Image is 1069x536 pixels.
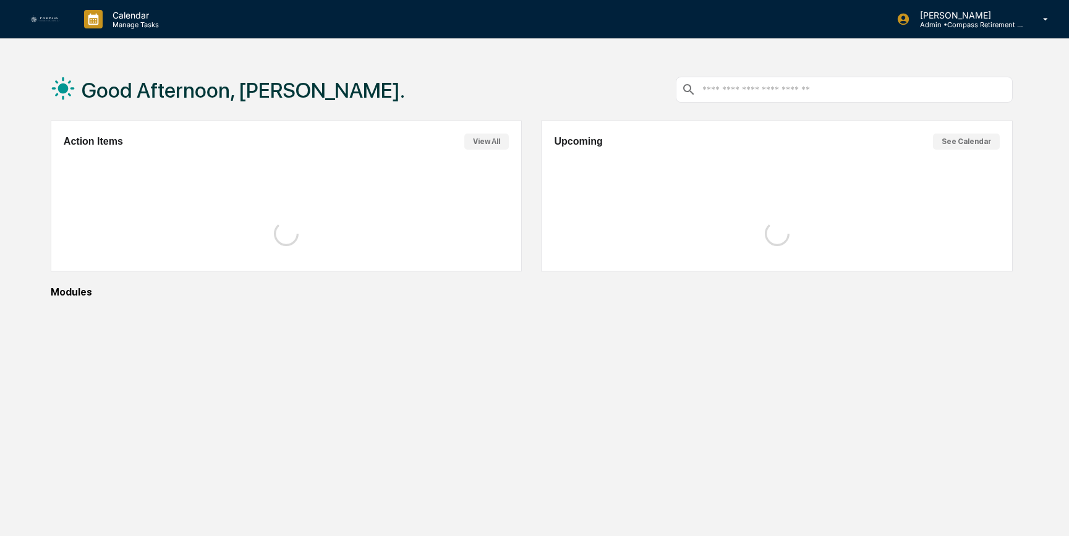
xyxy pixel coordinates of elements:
[910,20,1025,29] p: Admin • Compass Retirement Solutions
[464,134,509,150] button: View All
[30,15,59,23] img: logo
[51,286,1013,298] div: Modules
[910,10,1025,20] p: [PERSON_NAME]
[103,10,165,20] p: Calendar
[933,134,1000,150] button: See Calendar
[82,78,405,103] h1: Good Afternoon, [PERSON_NAME].
[103,20,165,29] p: Manage Tasks
[64,136,123,147] h2: Action Items
[554,136,602,147] h2: Upcoming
